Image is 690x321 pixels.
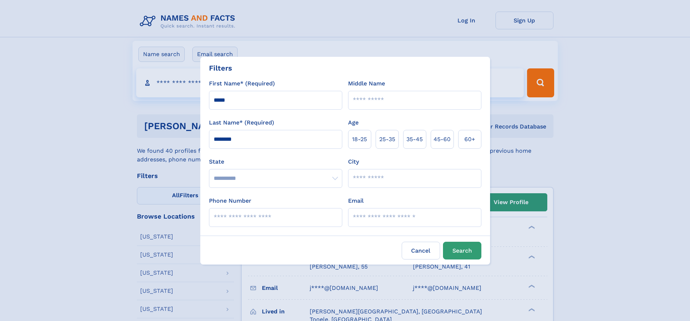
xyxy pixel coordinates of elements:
label: Last Name* (Required) [209,118,274,127]
span: 18‑25 [352,135,367,144]
label: Email [348,197,364,205]
span: 45‑60 [434,135,451,144]
label: Cancel [402,242,440,259]
label: First Name* (Required) [209,79,275,88]
button: Search [443,242,481,259]
span: 60+ [464,135,475,144]
span: 25‑35 [379,135,395,144]
div: Filters [209,63,232,73]
label: State [209,157,342,166]
label: Age [348,118,359,127]
label: Phone Number [209,197,251,205]
label: Middle Name [348,79,385,88]
label: City [348,157,359,166]
span: 35‑45 [406,135,423,144]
